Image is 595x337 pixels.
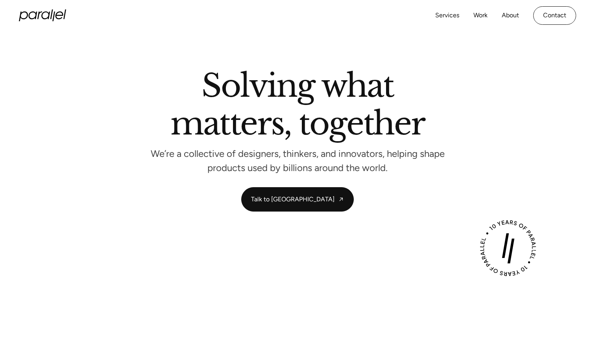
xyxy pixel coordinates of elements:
p: We’re a collective of designers, thinkers, and innovators, helping shape products used by billion... [150,151,445,171]
a: Services [435,10,459,21]
a: Work [473,10,488,21]
a: home [19,9,66,21]
a: About [502,10,519,21]
h2: Solving what matters, together [170,70,425,142]
a: Contact [533,6,576,25]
